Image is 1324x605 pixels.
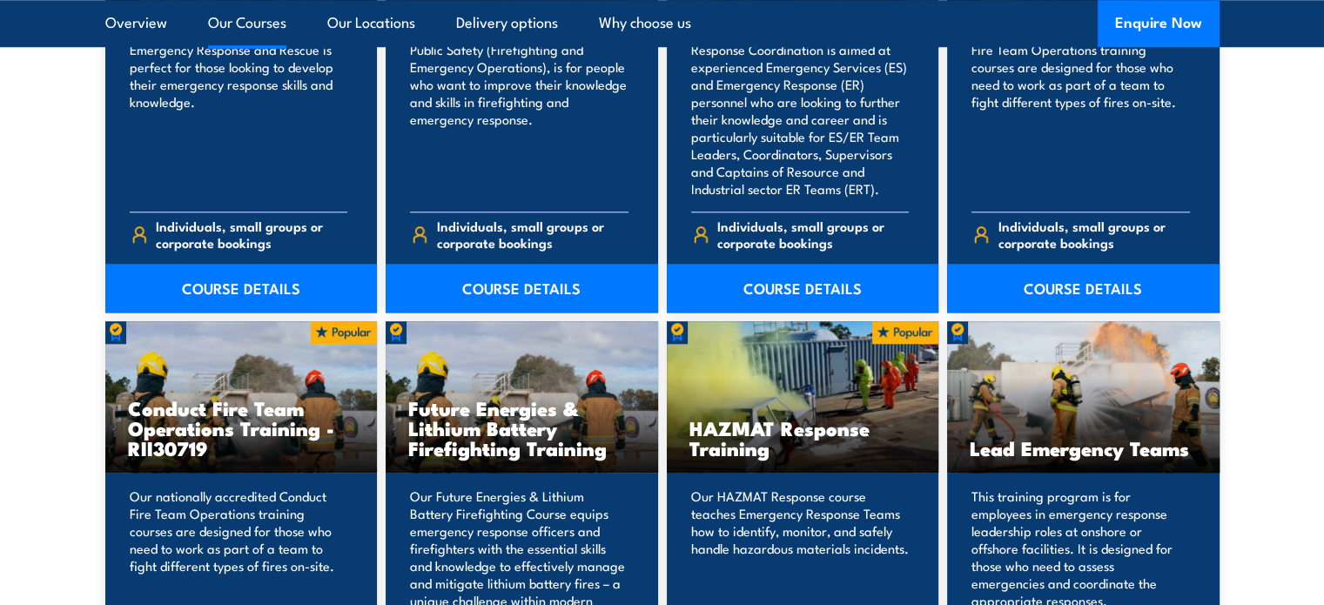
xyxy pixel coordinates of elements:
p: This qualification, Certificate III in Public Safety (Firefighting and Emergency Operations), is ... [410,24,628,198]
a: COURSE DETAILS [947,264,1220,313]
span: Individuals, small groups or corporate bookings [156,218,347,251]
a: COURSE DETAILS [386,264,658,313]
h3: HAZMAT Response Training [689,418,917,458]
p: The RII30719 Certificate III in Emergency Response and Rescue is perfect for those looking to dev... [130,24,348,198]
a: COURSE DETAILS [667,264,939,313]
span: Individuals, small groups or corporate bookings [998,218,1190,251]
p: Our nationally accredited Conduct Fire Team Operations training courses are designed for those wh... [971,24,1190,198]
h3: Future Energies & Lithium Battery Firefighting Training [408,398,635,458]
a: COURSE DETAILS [105,264,378,313]
p: RII41319 Certificate IV in Emergency Response Coordination is aimed at experienced Emergency Serv... [691,24,910,198]
h3: Conduct Fire Team Operations Training - RII30719 [128,398,355,458]
span: Individuals, small groups or corporate bookings [717,218,909,251]
span: Individuals, small groups or corporate bookings [437,218,628,251]
h3: Lead Emergency Teams [970,438,1197,458]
